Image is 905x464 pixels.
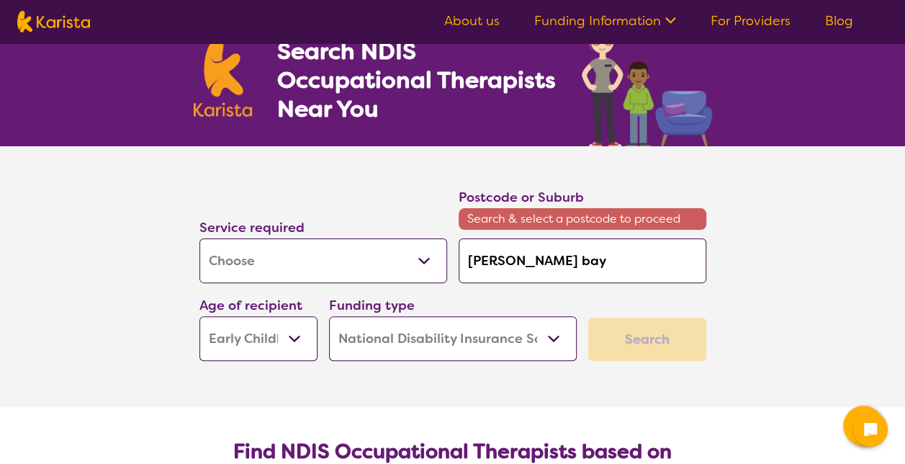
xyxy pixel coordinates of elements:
[444,12,500,30] a: About us
[534,12,676,30] a: Funding Information
[582,20,712,146] img: occupational-therapy
[825,12,853,30] a: Blog
[459,189,584,206] label: Postcode or Suburb
[329,297,415,314] label: Funding type
[194,39,253,117] img: Karista logo
[711,12,791,30] a: For Providers
[459,238,706,283] input: Type
[17,11,90,32] img: Karista logo
[199,297,302,314] label: Age of recipient
[276,37,557,123] h1: Search NDIS Occupational Therapists Near You
[459,208,706,230] span: Search & select a postcode to proceed
[199,219,305,236] label: Service required
[843,406,883,446] button: Channel Menu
